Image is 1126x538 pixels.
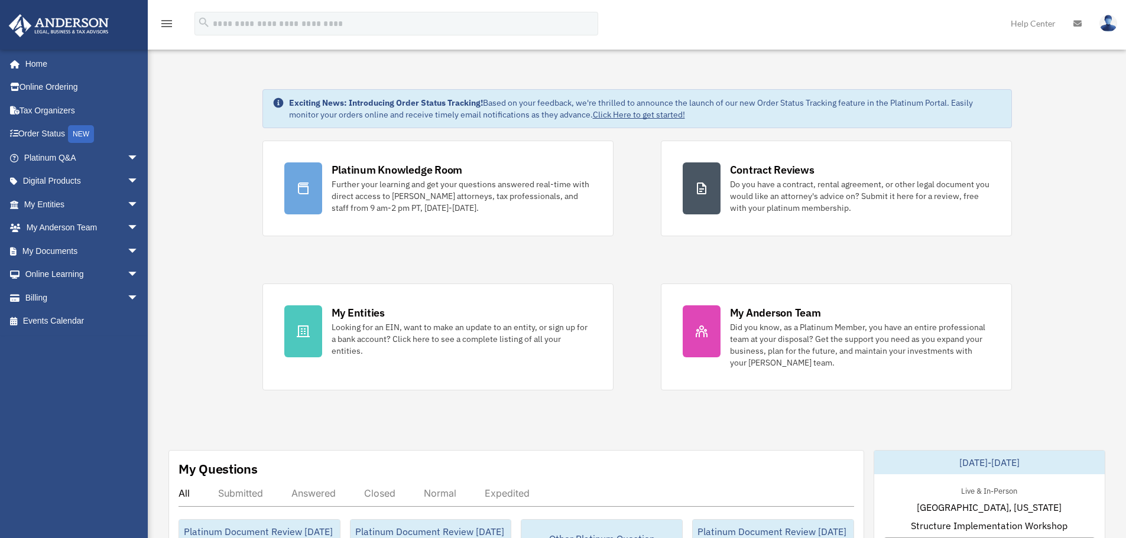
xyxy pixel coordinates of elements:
[127,239,151,263] span: arrow_drop_down
[68,125,94,143] div: NEW
[424,487,456,499] div: Normal
[917,500,1062,514] span: [GEOGRAPHIC_DATA], [US_STATE]
[8,52,151,76] a: Home
[874,451,1105,474] div: [DATE]-[DATE]
[485,487,530,499] div: Expedited
[730,321,990,369] div: Did you know, as a Platinum Member, you have an entire professional team at your disposal? Get th...
[8,146,157,169] a: Platinum Q&Aarrow_drop_down
[730,178,990,214] div: Do you have a contract, rental agreement, or other legal document you would like an attorney's ad...
[127,216,151,240] span: arrow_drop_down
[1099,15,1117,32] img: User Pic
[661,283,1012,390] a: My Anderson Team Did you know, as a Platinum Member, you have an entire professional team at your...
[911,519,1067,533] span: Structure Implementation Workshop
[8,76,157,99] a: Online Ordering
[5,14,112,37] img: Anderson Advisors Platinum Portal
[364,487,395,499] div: Closed
[289,97,1002,120] div: Based on your feedback, we're thrilled to announce the launch of our new Order Status Tracking fe...
[262,141,614,236] a: Platinum Knowledge Room Further your learning and get your questions answered real-time with dire...
[730,162,815,177] div: Contract Reviews
[8,99,157,122] a: Tax Organizers
[332,178,592,214] div: Further your learning and get your questions answered real-time with direct access to [PERSON_NAM...
[332,305,385,320] div: My Entities
[179,460,258,478] div: My Questions
[8,286,157,309] a: Billingarrow_drop_down
[160,17,174,31] i: menu
[8,122,157,146] a: Order StatusNEW
[8,216,157,240] a: My Anderson Teamarrow_drop_down
[952,484,1027,496] div: Live & In-Person
[8,193,157,216] a: My Entitiesarrow_drop_down
[8,169,157,193] a: Digital Productsarrow_drop_down
[289,97,483,108] strong: Exciting News: Introducing Order Status Tracking!
[8,263,157,286] a: Online Learningarrow_drop_down
[160,21,174,31] a: menu
[332,321,592,357] div: Looking for an EIN, want to make an update to an entity, or sign up for a bank account? Click her...
[179,487,190,499] div: All
[127,146,151,170] span: arrow_drop_down
[8,239,157,263] a: My Documentsarrow_drop_down
[593,109,685,120] a: Click Here to get started!
[127,193,151,217] span: arrow_drop_down
[262,283,614,390] a: My Entities Looking for an EIN, want to make an update to an entity, or sign up for a bank accoun...
[730,305,821,320] div: My Anderson Team
[8,309,157,333] a: Events Calendar
[291,487,336,499] div: Answered
[332,162,463,177] div: Platinum Knowledge Room
[661,141,1012,236] a: Contract Reviews Do you have a contract, rental agreement, or other legal document you would like...
[197,16,210,29] i: search
[218,487,263,499] div: Submitted
[127,263,151,287] span: arrow_drop_down
[127,169,151,194] span: arrow_drop_down
[127,286,151,310] span: arrow_drop_down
